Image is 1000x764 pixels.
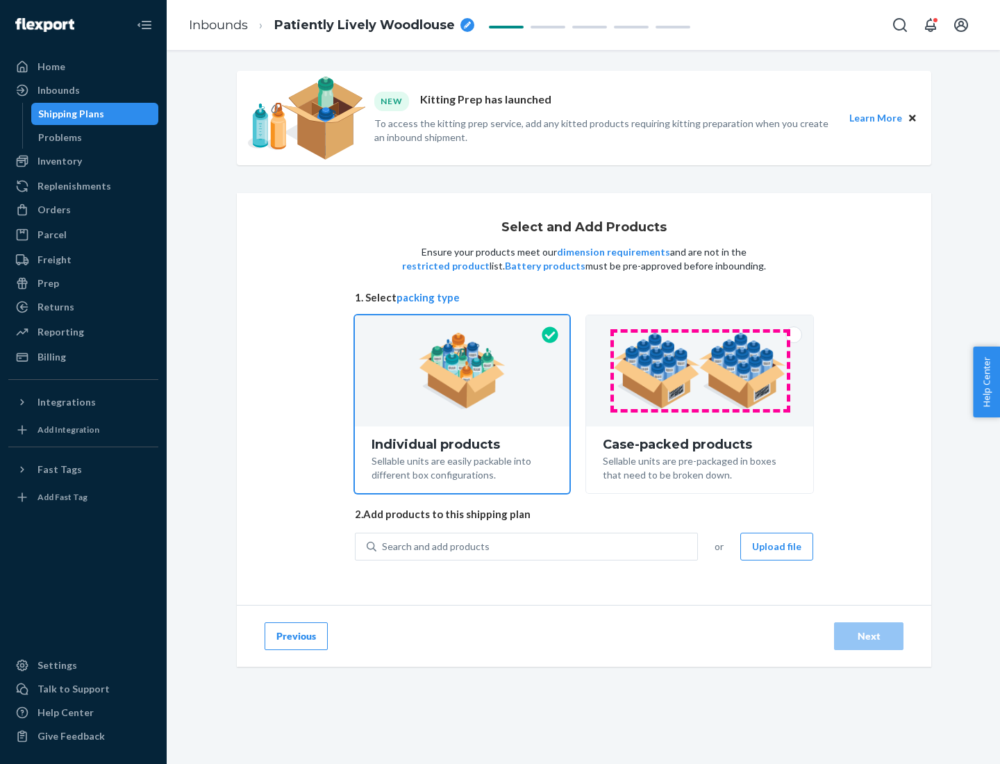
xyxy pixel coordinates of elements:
span: 2. Add products to this shipping plan [355,507,813,522]
div: Shipping Plans [38,107,104,121]
a: Home [8,56,158,78]
button: Close [905,110,920,126]
div: Orders [37,203,71,217]
button: Help Center [973,347,1000,417]
div: Sellable units are pre-packaged in boxes that need to be broken down. [603,451,797,482]
a: Parcel [8,224,158,246]
ol: breadcrumbs [178,5,485,46]
img: Flexport logo [15,18,74,32]
img: case-pack.59cecea509d18c883b923b81aeac6d0b.png [613,333,786,409]
a: Billing [8,346,158,368]
button: Upload file [740,533,813,560]
a: Inventory [8,150,158,172]
div: Prep [37,276,59,290]
div: Add Integration [37,424,99,435]
span: or [715,540,724,554]
div: Fast Tags [37,463,82,476]
div: Home [37,60,65,74]
a: Orders [8,199,158,221]
div: Billing [37,350,66,364]
div: Settings [37,658,77,672]
div: NEW [374,92,409,110]
button: Open Search Box [886,11,914,39]
button: packing type [397,290,460,305]
a: Returns [8,296,158,318]
div: Next [846,629,892,643]
a: Add Fast Tag [8,486,158,508]
div: Problems [38,131,82,144]
div: Help Center [37,706,94,720]
a: Inbounds [8,79,158,101]
button: Battery products [505,259,585,273]
a: Help Center [8,701,158,724]
button: restricted product [402,259,490,273]
div: Freight [37,253,72,267]
div: Case-packed products [603,438,797,451]
a: Prep [8,272,158,294]
div: Talk to Support [37,682,110,696]
a: Freight [8,249,158,271]
button: dimension requirements [557,245,670,259]
h1: Select and Add Products [501,221,667,235]
a: Problems [31,126,159,149]
div: Returns [37,300,74,314]
a: Talk to Support [8,678,158,700]
p: Ensure your products meet our and are not in the list. must be pre-approved before inbounding. [401,245,767,273]
div: Parcel [37,228,67,242]
div: Reporting [37,325,84,339]
a: Add Integration [8,419,158,441]
button: Previous [265,622,328,650]
div: Search and add products [382,540,490,554]
div: Add Fast Tag [37,491,87,503]
span: 1. Select [355,290,813,305]
button: Integrations [8,391,158,413]
button: Give Feedback [8,725,158,747]
div: Inventory [37,154,82,168]
button: Open account menu [947,11,975,39]
div: Give Feedback [37,729,105,743]
button: Open notifications [917,11,944,39]
p: Kitting Prep has launched [420,92,551,110]
button: Close Navigation [131,11,158,39]
div: Individual products [372,438,553,451]
a: Replenishments [8,175,158,197]
p: To access the kitting prep service, add any kitted products requiring kitting preparation when yo... [374,117,837,144]
a: Inbounds [189,17,248,33]
span: Patiently Lively Woodlouse [274,17,455,35]
div: Sellable units are easily packable into different box configurations. [372,451,553,482]
a: Settings [8,654,158,676]
img: individual-pack.facf35554cb0f1810c75b2bd6df2d64e.png [419,333,506,409]
a: Shipping Plans [31,103,159,125]
div: Replenishments [37,179,111,193]
button: Learn More [849,110,902,126]
div: Integrations [37,395,96,409]
button: Fast Tags [8,458,158,481]
div: Inbounds [37,83,80,97]
button: Next [834,622,903,650]
a: Reporting [8,321,158,343]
